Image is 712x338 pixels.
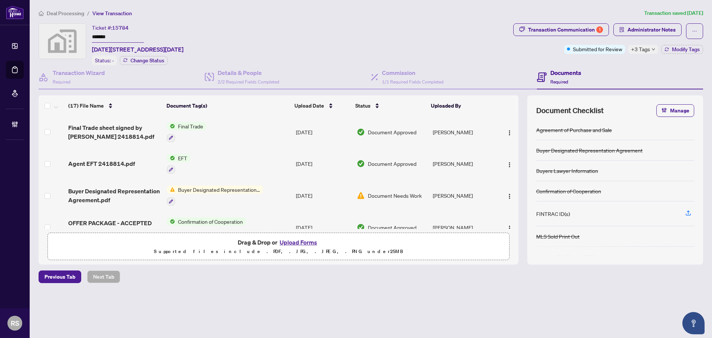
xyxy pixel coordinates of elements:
[39,270,81,283] button: Previous Tab
[430,116,497,148] td: [PERSON_NAME]
[430,180,497,211] td: [PERSON_NAME]
[92,23,129,32] div: Ticket #:
[68,159,135,168] span: Agent EFT 2418814.pdf
[368,160,416,168] span: Document Approved
[120,56,168,65] button: Change Status
[672,47,700,52] span: Modify Tags
[644,9,703,17] article: Transaction saved [DATE]
[175,186,263,194] span: Buyer Designated Representation Agreement
[6,6,24,19] img: logo
[44,271,75,283] span: Previous Tab
[355,102,370,110] span: Status
[65,95,164,116] th: (17) File Name
[368,191,422,200] span: Document Needs Work
[87,9,89,17] li: /
[368,223,416,232] span: Document Approved
[164,95,291,116] th: Document Tag(s)
[294,102,324,110] span: Upload Date
[670,105,689,117] span: Manage
[53,68,105,77] h4: Transaction Wizard
[631,45,650,53] span: +3 Tags
[167,122,206,142] button: Status IconFinal Trade
[131,58,164,63] span: Change Status
[92,45,184,54] span: [DATE][STREET_ADDRESS][DATE]
[167,217,268,237] button: Status IconConfirmation of Cooperation
[68,187,161,204] span: Buyer Designated Representation Agreement.pdf
[504,126,515,138] button: Logo
[68,219,161,236] span: OFFER PACKAGE - ACCEPTED [DATE][STREET_ADDRESS][DATE]pdf
[536,146,643,154] div: Buyer Designated Representation Agreement
[536,167,598,175] div: Buyers Lawyer Information
[357,223,365,232] img: Document Status
[430,148,497,180] td: [PERSON_NAME]
[368,128,416,136] span: Document Approved
[47,10,84,17] span: Deal Processing
[293,180,354,211] td: [DATE]
[550,68,581,77] h4: Documents
[504,190,515,201] button: Logo
[382,68,444,77] h4: Commission
[573,45,622,53] span: Submitted for Review
[167,154,190,174] button: Status IconEFT
[39,24,86,59] img: svg%3e
[167,186,175,194] img: Status Icon
[92,10,132,17] span: View Transaction
[550,79,568,85] span: Required
[112,24,129,31] span: 15784
[536,232,580,240] div: MLS Sold Print Out
[277,237,319,247] button: Upload Forms
[507,162,512,168] img: Logo
[218,79,279,85] span: 2/2 Required Fields Completed
[52,247,505,256] p: Supported files include .PDF, .JPG, .JPEG, .PNG under 25 MB
[175,154,190,162] span: EFT
[428,95,495,116] th: Uploaded By
[652,47,655,51] span: down
[238,237,319,247] span: Drag & Drop or
[430,211,497,243] td: [PERSON_NAME]
[218,68,279,77] h4: Details & People
[11,318,19,328] span: RS
[682,312,705,334] button: Open asap
[507,130,512,136] img: Logo
[656,104,694,117] button: Manage
[68,102,104,110] span: (17) File Name
[507,225,512,231] img: Logo
[504,221,515,233] button: Logo
[513,23,609,36] button: Transaction Communication1
[112,57,114,64] span: -
[613,23,682,36] button: Administrator Notes
[175,217,246,226] span: Confirmation of Cooperation
[293,116,354,148] td: [DATE]
[167,186,263,206] button: Status IconBuyer Designated Representation Agreement
[528,24,603,36] div: Transaction Communication
[68,123,161,141] span: Final Trade sheet signed by [PERSON_NAME] 2418814.pdf
[39,11,44,16] span: home
[536,187,601,195] div: Confirmation of Cooperation
[352,95,428,116] th: Status
[357,160,365,168] img: Document Status
[167,217,175,226] img: Status Icon
[291,95,352,116] th: Upload Date
[167,154,175,162] img: Status Icon
[692,29,697,34] span: ellipsis
[357,128,365,136] img: Document Status
[175,122,206,130] span: Final Trade
[596,26,603,33] div: 1
[536,105,604,116] span: Document Checklist
[507,193,512,199] img: Logo
[53,79,70,85] span: Required
[661,45,703,54] button: Modify Tags
[293,148,354,180] td: [DATE]
[504,158,515,170] button: Logo
[167,122,175,130] img: Status Icon
[48,233,509,260] span: Drag & Drop orUpload FormsSupported files include .PDF, .JPG, .JPEG, .PNG under25MB
[536,210,570,218] div: FINTRAC ID(s)
[92,55,117,65] div: Status:
[293,211,354,243] td: [DATE]
[357,191,365,200] img: Document Status
[87,270,120,283] button: Next Tab
[627,24,676,36] span: Administrator Notes
[619,27,624,32] span: solution
[536,126,612,134] div: Agreement of Purchase and Sale
[382,79,444,85] span: 1/1 Required Fields Completed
